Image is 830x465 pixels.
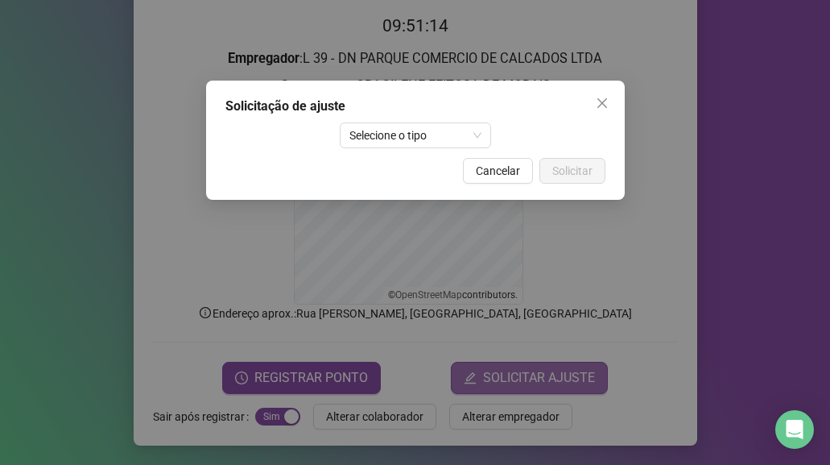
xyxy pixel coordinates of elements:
[775,410,814,449] div: Open Intercom Messenger
[225,97,605,116] div: Solicitação de ajuste
[476,162,520,180] span: Cancelar
[349,123,481,147] span: Selecione o tipo
[596,97,609,110] span: close
[463,158,533,184] button: Cancelar
[589,90,615,116] button: Close
[539,158,605,184] button: Solicitar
